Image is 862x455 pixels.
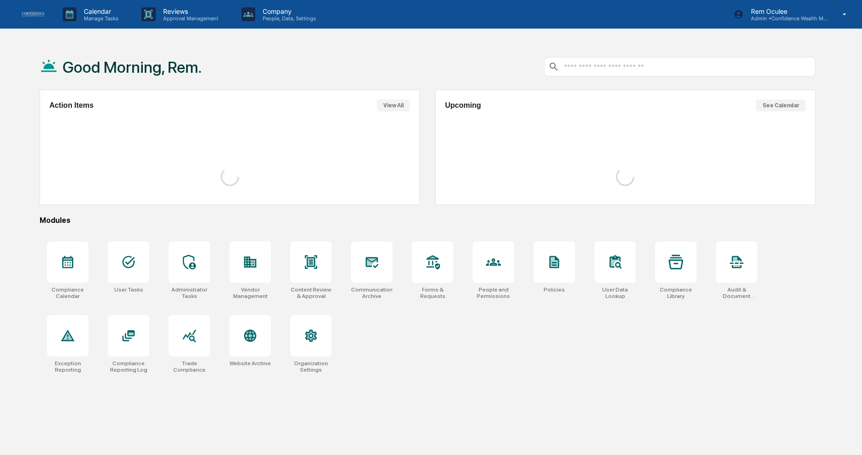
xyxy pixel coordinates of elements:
[377,99,410,111] button: View All
[255,7,321,15] p: Company
[76,15,123,22] p: Manage Tasks
[445,101,481,110] h2: Upcoming
[114,286,143,293] div: User Tasks
[351,286,393,299] div: Communications Archive
[49,101,94,110] h2: Action Items
[47,286,88,299] div: Compliance Calendar
[290,360,332,373] div: Organization Settings
[169,360,210,373] div: Trade Compliance
[756,99,806,111] button: See Calendar
[544,286,565,293] div: Policies
[76,7,123,15] p: Calendar
[229,360,271,367] div: Website Archive
[156,15,223,22] p: Approval Management
[255,15,321,22] p: People, Data, Settings
[716,286,757,299] div: Audit & Document Logs
[22,12,44,17] img: logo
[655,286,697,299] div: Compliance Library
[47,360,88,373] div: Exception Reporting
[290,286,332,299] div: Content Review & Approval
[594,286,636,299] div: User Data Lookup
[156,7,223,15] p: Reviews
[63,58,202,76] h1: Good Morning, Rem.
[473,286,514,299] div: People and Permissions
[108,360,149,373] div: Compliance Reporting Log
[744,7,829,15] p: Rem Oculee
[229,286,271,299] div: Vendor Management
[744,15,829,22] p: Admin • Confidence Wealth Management
[40,216,815,225] div: Modules
[412,286,453,299] div: Forms & Requests
[169,286,210,299] div: Administrator Tasks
